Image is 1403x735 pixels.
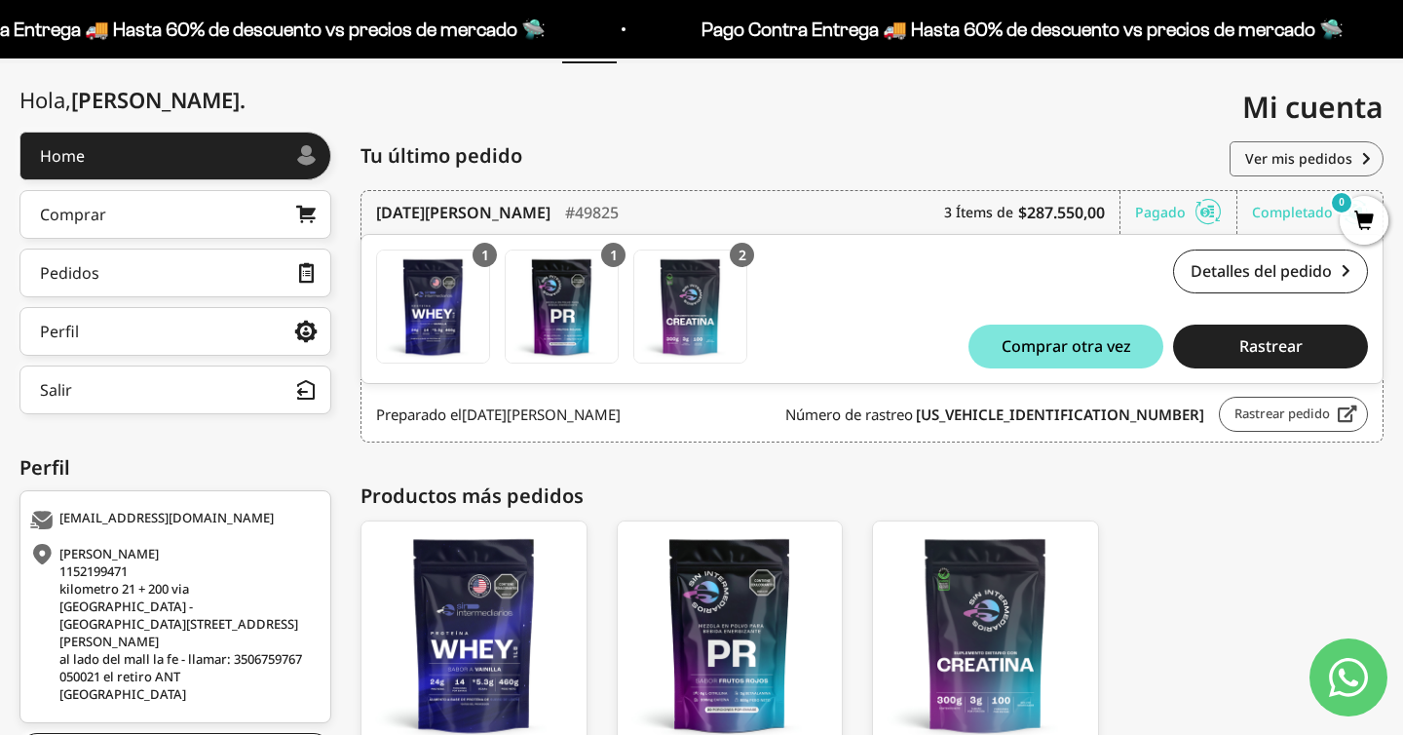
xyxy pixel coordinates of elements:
[506,251,618,363] img: Translation missing: es.PR - Mezcla Energizante
[19,249,331,297] a: Pedidos
[565,191,619,234] div: #49825
[19,453,331,483] div: Perfil
[40,324,79,339] div: Perfil
[1018,201,1105,224] b: $287.550,00
[473,243,497,267] div: 1
[360,141,522,171] span: Tu último pedido
[240,85,246,114] span: .
[1330,191,1353,214] mark: 0
[601,243,626,267] div: 1
[1173,250,1368,293] a: Detalles del pedido
[376,201,550,224] time: [DATE][PERSON_NAME]
[1230,141,1384,176] a: Ver mis pedidos
[376,250,490,364] a: Proteína Whey - Vainilla - Vainilla / 1 libra (460g)
[916,405,1204,424] strong: [US_VEHICLE_IDENTIFICATION_NUMBER]
[1252,191,1368,234] div: Completado
[505,250,619,364] a: PR - Mezcla Energizante
[462,405,621,424] time: [DATE][PERSON_NAME]
[360,482,1384,511] div: Productos más pedidos
[699,14,1341,45] p: Pago Contra Entrega 🚚 Hasta 60% de descuento vs precios de mercado 🛸
[19,88,246,112] div: Hola,
[40,382,72,398] div: Salir
[30,511,316,530] div: [EMAIL_ADDRESS][DOMAIN_NAME]
[71,85,246,114] span: [PERSON_NAME]
[19,366,331,414] button: Salir
[633,250,747,364] a: Creatina Monohidrato
[40,207,106,222] div: Comprar
[40,148,85,164] div: Home
[634,251,746,363] img: Translation missing: es.Creatina Monohidrato
[1239,338,1303,354] span: Rastrear
[1135,191,1237,234] div: Pagado
[1242,87,1384,127] span: Mi cuenta
[730,243,754,267] div: 2
[19,307,331,356] a: Perfil
[19,190,331,239] a: Comprar
[785,404,1204,426] span: Número de rastreo
[1219,397,1368,432] a: Rastrear pedido
[19,132,331,180] a: Home
[377,251,489,363] img: Translation missing: es.Proteína Whey - Vainilla - Vainilla / 1 libra (460g)
[1173,325,1368,368] button: Rastrear
[30,545,316,703] div: [PERSON_NAME] 1152199471 kilometro 21 + 200 via [GEOGRAPHIC_DATA] - [GEOGRAPHIC_DATA][STREET_ADDR...
[376,404,621,426] span: Preparado el
[1340,212,1388,233] a: 0
[944,191,1120,234] div: 3 Ítems de
[40,265,99,281] div: Pedidos
[1002,338,1131,354] span: Comprar otra vez
[968,325,1163,368] button: Comprar otra vez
